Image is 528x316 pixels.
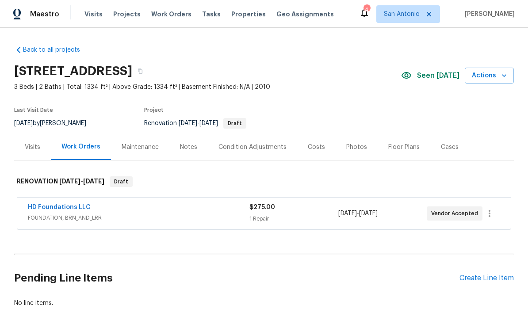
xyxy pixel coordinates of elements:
span: [DATE] [199,120,218,126]
span: Projects [113,10,141,19]
span: [DATE] [359,210,378,217]
h2: [STREET_ADDRESS] [14,67,132,76]
span: - [179,120,218,126]
span: [DATE] [83,178,104,184]
div: Condition Adjustments [218,143,287,152]
span: [PERSON_NAME] [461,10,515,19]
div: Floor Plans [388,143,420,152]
a: Back to all projects [14,46,99,54]
div: Create Line Item [459,274,514,282]
span: [DATE] [338,210,357,217]
span: Work Orders [151,10,191,19]
span: 3 Beds | 2 Baths | Total: 1334 ft² | Above Grade: 1334 ft² | Basement Finished: N/A | 2010 [14,83,401,91]
span: [DATE] [59,178,80,184]
span: Vendor Accepted [431,209,482,218]
span: FOUNDATION, BRN_AND_LRR [28,213,249,222]
div: Work Orders [61,142,100,151]
span: Tasks [202,11,221,17]
div: 4 [363,5,370,14]
span: San Antonio [384,10,420,19]
button: Copy Address [132,63,148,79]
h6: RENOVATION [17,176,104,187]
div: RENOVATION [DATE]-[DATE]Draft [14,168,514,196]
div: Visits [25,143,40,152]
span: [DATE] [179,120,197,126]
span: - [59,178,104,184]
button: Actions [465,68,514,84]
div: Notes [180,143,197,152]
div: 1 Repair [249,214,338,223]
div: Cases [441,143,459,152]
div: Photos [346,143,367,152]
span: Actions [472,70,507,81]
span: Draft [111,177,132,186]
span: Seen [DATE] [417,71,459,80]
div: Maintenance [122,143,159,152]
span: Maestro [30,10,59,19]
div: by [PERSON_NAME] [14,118,97,129]
span: Visits [84,10,103,19]
span: Project [144,107,164,113]
div: No line items. [14,299,514,308]
span: Last Visit Date [14,107,53,113]
span: $275.00 [249,204,275,210]
span: Geo Assignments [276,10,334,19]
span: Properties [231,10,266,19]
h2: Pending Line Items [14,258,459,299]
a: HD Foundations LLC [28,204,91,210]
span: Renovation [144,120,246,126]
span: [DATE] [14,120,33,126]
span: Draft [224,121,245,126]
div: Costs [308,143,325,152]
span: - [338,209,378,218]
